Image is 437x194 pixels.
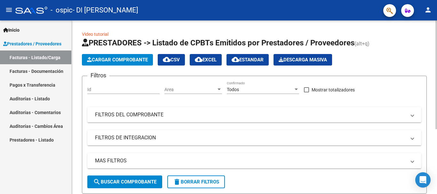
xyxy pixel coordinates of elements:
[82,54,153,66] button: Cargar Comprobante
[164,87,216,92] span: Area
[73,3,138,17] span: - DI [PERSON_NAME]
[93,179,156,185] span: Buscar Comprobante
[87,130,421,145] mat-expansion-panel-header: FILTROS DE INTEGRACION
[87,71,109,80] h3: Filtros
[424,6,432,14] mat-icon: person
[163,57,180,63] span: CSV
[87,175,162,188] button: Buscar Comprobante
[415,172,431,188] div: Open Intercom Messenger
[227,87,239,92] span: Todos
[232,57,264,63] span: Estandar
[195,57,217,63] span: EXCEL
[354,41,369,47] span: (alt+q)
[87,57,148,63] span: Cargar Comprobante
[190,54,222,66] button: EXCEL
[95,111,406,118] mat-panel-title: FILTROS DEL COMPROBANTE
[5,6,13,14] mat-icon: menu
[226,54,269,66] button: Estandar
[82,32,108,37] a: Video tutorial
[93,178,101,186] mat-icon: search
[51,3,73,17] span: - ospic
[312,86,355,94] span: Mostrar totalizadores
[95,157,406,164] mat-panel-title: MAS FILTROS
[173,178,181,186] mat-icon: delete
[82,38,354,47] span: PRESTADORES -> Listado de CPBTs Emitidos por Prestadores / Proveedores
[95,134,406,141] mat-panel-title: FILTROS DE INTEGRACION
[87,153,421,168] mat-expansion-panel-header: MAS FILTROS
[87,107,421,122] mat-expansion-panel-header: FILTROS DEL COMPROBANTE
[274,54,332,66] app-download-masive: Descarga masiva de comprobantes (adjuntos)
[163,56,171,63] mat-icon: cloud_download
[158,54,185,66] button: CSV
[232,56,239,63] mat-icon: cloud_download
[173,179,219,185] span: Borrar Filtros
[3,40,61,47] span: Prestadores / Proveedores
[167,175,225,188] button: Borrar Filtros
[279,57,327,63] span: Descarga Masiva
[274,54,332,66] button: Descarga Masiva
[195,56,203,63] mat-icon: cloud_download
[3,27,20,34] span: Inicio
